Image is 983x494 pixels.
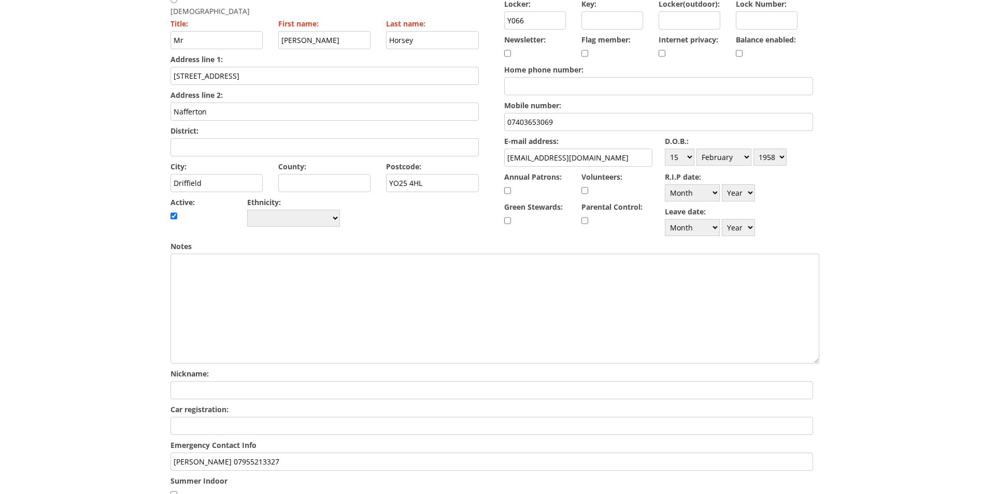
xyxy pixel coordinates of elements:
label: Summer Indoor [170,476,813,486]
label: Internet privacy: [659,35,736,45]
label: Postcode: [386,162,479,171]
label: Parental Control: [581,202,652,212]
label: R.I.P date: [665,172,813,182]
label: Flag member: [581,35,659,45]
label: County: [278,162,371,171]
label: Nickname: [170,369,813,379]
label: Green Stewards: [504,202,575,212]
label: Address line 1: [170,54,479,64]
label: Volunteers: [581,172,652,182]
label: District: [170,126,479,136]
label: Ethnicity: [247,197,340,207]
label: Emergency Contact Info [170,440,813,450]
label: Mobile number: [504,100,813,110]
label: D.O.B.: [665,136,813,146]
label: First name: [278,19,371,28]
label: Leave date: [665,207,813,216]
label: E-mail address: [504,136,652,146]
label: Active: [170,197,248,207]
label: Notes [170,241,813,251]
label: Last name: [386,19,479,28]
label: Home phone number: [504,65,813,75]
label: Car registration: [170,404,813,414]
label: Title: [170,19,263,28]
label: Newsletter: [504,35,581,45]
label: Address line 2: [170,90,479,100]
label: Annual Patrons: [504,172,575,182]
label: Balance enabled: [736,35,813,45]
label: City: [170,162,263,171]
